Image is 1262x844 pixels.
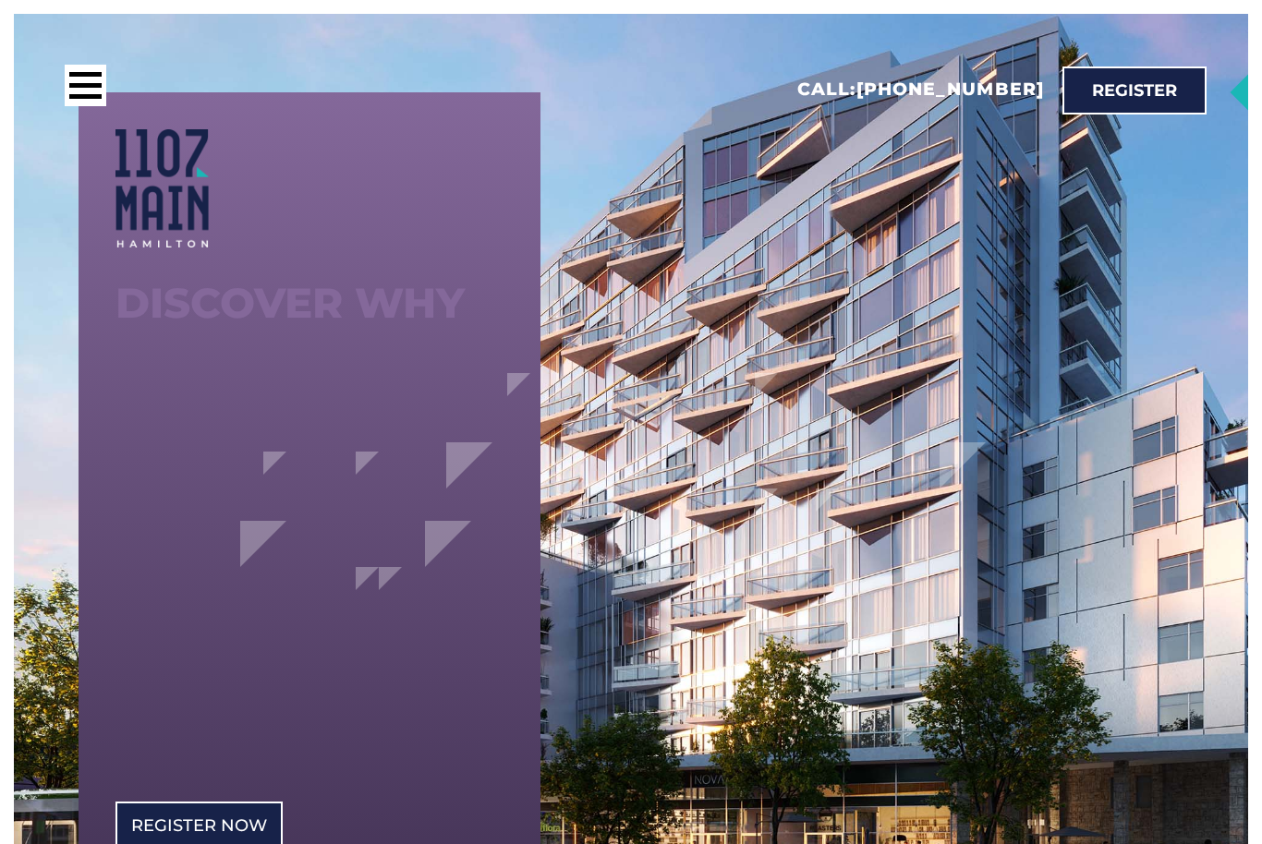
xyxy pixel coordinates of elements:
[131,817,267,834] span: REgister Now
[856,78,1044,100] a: [PHONE_NUMBER]
[797,78,1044,102] h2: Call:
[1092,82,1177,99] span: Register
[115,284,504,322] div: Discover why
[1062,66,1207,115] a: Register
